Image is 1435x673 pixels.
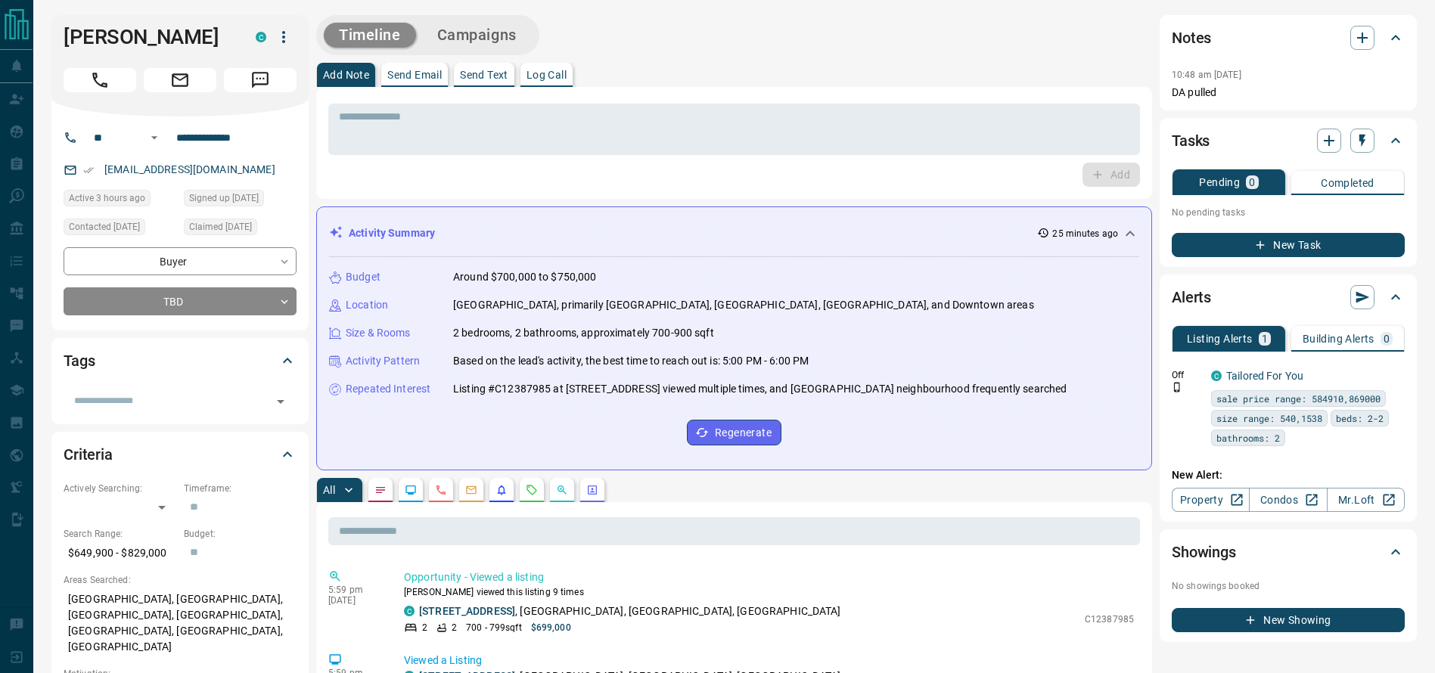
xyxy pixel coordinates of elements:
[1211,371,1222,381] div: condos.ca
[1249,488,1327,512] a: Condos
[64,349,95,373] h2: Tags
[270,391,291,412] button: Open
[69,219,140,234] span: Contacted [DATE]
[419,605,515,617] a: [STREET_ADDRESS]
[145,129,163,147] button: Open
[64,247,297,275] div: Buyer
[64,219,176,240] div: Sun Sep 14 2025
[453,353,809,369] p: Based on the lead's activity, the best time to reach out is: 5:00 PM - 6:00 PM
[1172,540,1236,564] h2: Showings
[531,621,571,634] p: $699,000
[1172,579,1405,593] p: No showings booked
[328,585,381,595] p: 5:59 pm
[64,343,297,379] div: Tags
[526,70,567,80] p: Log Call
[64,436,297,473] div: Criteria
[1216,391,1381,406] span: sale price range: 584910,869000
[256,32,266,42] div: condos.ca
[224,68,297,92] span: Message
[453,381,1067,397] p: Listing #C12387985 at [STREET_ADDRESS] viewed multiple times, and [GEOGRAPHIC_DATA] neighbourhood...
[1172,70,1241,80] p: 10:48 am [DATE]
[184,190,297,211] div: Sun Sep 14 2025
[346,381,430,397] p: Repeated Interest
[1172,368,1202,382] p: Off
[586,484,598,496] svg: Agent Actions
[374,484,387,496] svg: Notes
[1172,608,1405,632] button: New Showing
[83,165,94,175] svg: Email Verified
[346,297,388,313] p: Location
[64,573,297,587] p: Areas Searched:
[349,225,435,241] p: Activity Summary
[1172,534,1405,570] div: Showings
[1172,26,1211,50] h2: Notes
[526,484,538,496] svg: Requests
[1226,370,1303,382] a: Tailored For You
[64,442,113,467] h2: Criteria
[1085,613,1134,626] p: C12387985
[189,191,259,206] span: Signed up [DATE]
[1172,488,1250,512] a: Property
[435,484,447,496] svg: Calls
[323,485,335,495] p: All
[1172,129,1210,153] h2: Tasks
[1216,411,1322,426] span: size range: 540,1538
[687,420,781,445] button: Regenerate
[64,527,176,541] p: Search Range:
[64,25,233,49] h1: [PERSON_NAME]
[184,527,297,541] p: Budget:
[184,482,297,495] p: Timeframe:
[1172,123,1405,159] div: Tasks
[453,269,597,285] p: Around $700,000 to $750,000
[64,190,176,211] div: Mon Sep 15 2025
[1384,333,1390,344] p: 0
[64,287,297,315] div: TBD
[1199,177,1240,188] p: Pending
[419,603,841,619] p: , [GEOGRAPHIC_DATA], [GEOGRAPHIC_DATA], [GEOGRAPHIC_DATA]
[189,219,252,234] span: Claimed [DATE]
[452,621,457,634] p: 2
[405,484,417,496] svg: Lead Browsing Activity
[1172,20,1405,56] div: Notes
[1172,85,1405,101] p: DA pulled
[404,606,415,616] div: condos.ca
[104,163,275,175] a: [EMAIL_ADDRESS][DOMAIN_NAME]
[1172,233,1405,257] button: New Task
[1303,333,1374,344] p: Building Alerts
[346,353,420,369] p: Activity Pattern
[324,23,416,48] button: Timeline
[323,70,369,80] p: Add Note
[404,653,1134,668] p: Viewed a Listing
[1249,177,1255,188] p: 0
[1172,382,1182,392] svg: Push Notification Only
[144,68,216,92] span: Email
[453,297,1034,313] p: [GEOGRAPHIC_DATA], primarily [GEOGRAPHIC_DATA], [GEOGRAPHIC_DATA], [GEOGRAPHIC_DATA], and Downtow...
[64,68,136,92] span: Call
[1336,411,1384,426] span: beds: 2-2
[64,587,297,659] p: [GEOGRAPHIC_DATA], [GEOGRAPHIC_DATA], [GEOGRAPHIC_DATA], [GEOGRAPHIC_DATA], [GEOGRAPHIC_DATA], [G...
[328,595,381,606] p: [DATE]
[1172,201,1405,224] p: No pending tasks
[495,484,508,496] svg: Listing Alerts
[64,482,176,495] p: Actively Searching:
[422,621,427,634] p: 2
[404,585,1134,599] p: [PERSON_NAME] viewed this listing 9 times
[556,484,568,496] svg: Opportunities
[329,219,1139,247] div: Activity Summary25 minutes ago
[69,191,145,206] span: Active 3 hours ago
[1172,285,1211,309] h2: Alerts
[1052,227,1118,240] p: 25 minutes ago
[346,325,411,341] p: Size & Rooms
[460,70,508,80] p: Send Text
[64,541,176,566] p: $649,900 - $829,000
[1262,333,1268,344] p: 1
[387,70,442,80] p: Send Email
[453,325,714,341] p: 2 bedrooms, 2 bathrooms, approximately 700-900 sqft
[422,23,532,48] button: Campaigns
[1216,430,1280,445] span: bathrooms: 2
[466,621,521,634] p: 700 - 799 sqft
[1187,333,1253,344] p: Listing Alerts
[1327,488,1405,512] a: Mr.Loft
[184,219,297,240] div: Sun Sep 14 2025
[346,269,380,285] p: Budget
